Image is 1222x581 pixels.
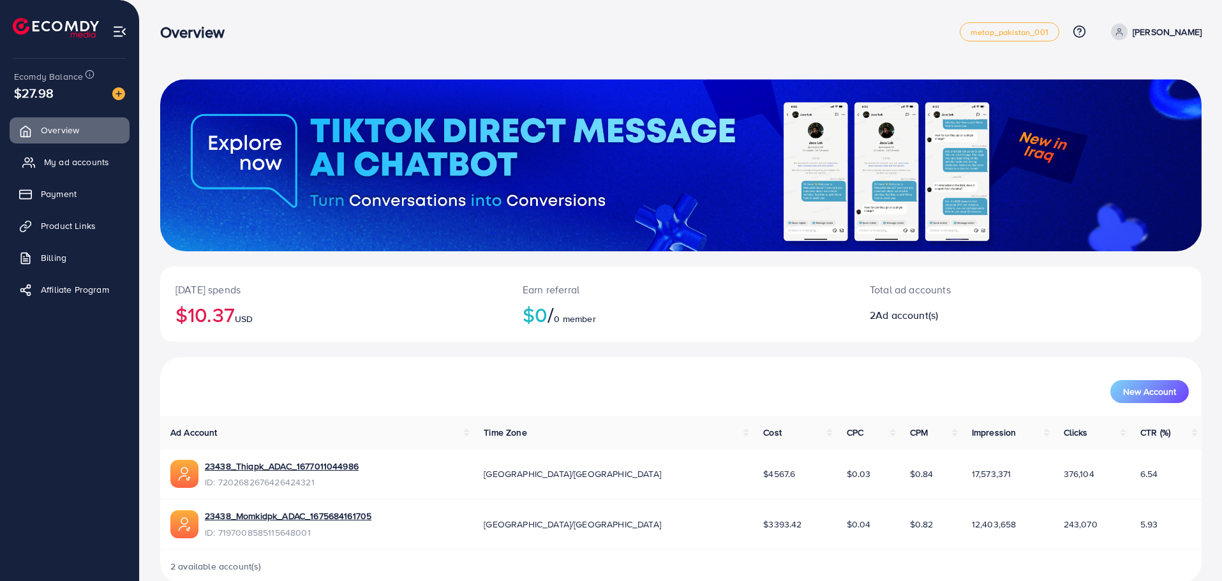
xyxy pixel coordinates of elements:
[763,518,801,531] span: $3393.42
[41,219,96,232] span: Product Links
[763,426,782,439] span: Cost
[554,313,595,325] span: 0 member
[910,426,928,439] span: CPM
[1140,426,1170,439] span: CTR (%)
[41,283,109,296] span: Affiliate Program
[876,308,938,322] span: Ad account(s)
[44,156,109,168] span: My ad accounts
[205,476,359,489] span: ID: 7202682676426424321
[170,460,198,488] img: ic-ads-acc.e4c84228.svg
[972,467,1011,480] span: 17,573,371
[112,24,127,39] img: menu
[170,560,262,573] span: 2 available account(s)
[1110,380,1189,403] button: New Account
[10,245,130,270] a: Billing
[10,149,130,175] a: My ad accounts
[523,282,839,297] p: Earn referral
[548,300,554,329] span: /
[972,426,1017,439] span: Impression
[1064,518,1098,531] span: 243,070
[175,302,492,327] h2: $10.37
[1064,426,1088,439] span: Clicks
[1140,518,1158,531] span: 5.93
[205,460,359,473] a: 23438_Thiapk_ADAC_1677011044986
[847,467,871,480] span: $0.03
[847,426,863,439] span: CPC
[10,117,130,143] a: Overview
[13,18,99,38] img: logo
[1123,387,1176,396] span: New Account
[870,309,1099,321] h2: 2
[14,84,54,102] span: $27.98
[763,467,795,480] span: $4567.6
[10,181,130,207] a: Payment
[175,282,492,297] p: [DATE] spends
[10,213,130,239] a: Product Links
[10,277,130,302] a: Affiliate Program
[870,282,1099,297] p: Total ad accounts
[170,426,218,439] span: Ad Account
[112,87,125,100] img: image
[910,518,934,531] span: $0.82
[41,124,79,136] span: Overview
[1106,24,1202,40] a: [PERSON_NAME]
[1064,467,1094,480] span: 376,104
[972,518,1017,531] span: 12,403,658
[1133,24,1202,40] p: [PERSON_NAME]
[484,467,661,480] span: [GEOGRAPHIC_DATA]/[GEOGRAPHIC_DATA]
[170,510,198,538] img: ic-ads-acc.e4c84228.svg
[847,518,871,531] span: $0.04
[484,426,526,439] span: Time Zone
[971,28,1048,36] span: metap_pakistan_001
[484,518,661,531] span: [GEOGRAPHIC_DATA]/[GEOGRAPHIC_DATA]
[41,251,66,264] span: Billing
[205,526,371,539] span: ID: 7197008585115648001
[14,70,83,83] span: Ecomdy Balance
[960,22,1059,41] a: metap_pakistan_001
[160,23,235,41] h3: Overview
[1140,467,1158,480] span: 6.54
[910,467,934,480] span: $0.84
[205,510,371,522] a: 23438_Momkidpk_ADAC_1675684161705
[1168,524,1212,571] iframe: Chat
[523,302,839,327] h2: $0
[235,313,253,325] span: USD
[41,188,77,200] span: Payment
